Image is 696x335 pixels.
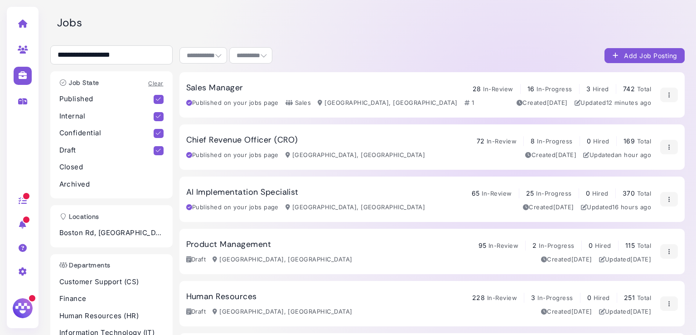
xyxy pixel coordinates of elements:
div: [GEOGRAPHIC_DATA], [GEOGRAPHIC_DATA] [213,307,352,316]
span: Total [637,138,651,145]
time: Sep 03, 2025 [612,203,651,211]
span: In-Review [483,85,513,93]
div: Updated [583,151,651,160]
span: Total [637,242,651,249]
span: In-Review [487,138,517,145]
span: Hired [593,85,609,93]
p: Customer Support (CS) [59,277,164,287]
span: Hired [594,294,610,301]
span: 72 [477,137,485,145]
a: Clear [148,80,163,87]
time: Jun 09, 2025 [556,151,576,158]
span: 169 [623,137,635,145]
div: Draft [186,255,206,264]
p: Finance [59,294,164,304]
span: 2 [532,241,536,249]
span: 0 [586,189,590,197]
div: [GEOGRAPHIC_DATA], [GEOGRAPHIC_DATA] [285,203,425,212]
p: Draft [59,145,154,156]
div: Updated [575,99,652,108]
div: Created [525,151,576,160]
span: 228 [472,294,485,301]
p: Confidential [59,128,154,138]
span: Hired [593,138,609,145]
span: In-Review [482,190,512,197]
span: 16 [527,85,535,93]
p: Archived [59,179,164,190]
span: 0 [587,294,591,301]
span: 3 [531,294,535,301]
span: 115 [625,241,635,249]
div: Published on your jobs page [186,99,279,108]
div: 1 [464,99,474,108]
button: Add Job Posting [604,48,685,63]
div: Draft [186,307,206,316]
span: In-Progress [537,138,572,145]
span: In-Progress [539,242,574,249]
span: Hired [592,190,609,197]
p: Internal [59,111,154,122]
span: 251 [624,294,635,301]
h3: Sales Manager [186,83,243,93]
h3: Chief Revenue Officer (CRO) [186,135,298,145]
span: In-Review [488,242,518,249]
span: Total [637,294,651,301]
div: [GEOGRAPHIC_DATA], [GEOGRAPHIC_DATA] [213,255,352,264]
span: 742 [623,85,635,93]
div: Created [541,307,592,316]
time: Jul 17, 2025 [630,256,651,263]
span: Total [637,85,651,93]
span: 25 [526,189,534,197]
div: [GEOGRAPHIC_DATA], [GEOGRAPHIC_DATA] [318,99,457,108]
span: 0 [589,241,593,249]
div: Published on your jobs page [186,203,279,212]
time: May 19, 2025 [553,203,574,211]
span: 65 [472,189,480,197]
div: Created [523,203,574,212]
div: Updated [599,255,652,264]
span: Hired [595,242,611,249]
span: 8 [531,137,535,145]
time: Jul 17, 2025 [571,308,592,315]
span: In-Progress [537,294,573,301]
div: Published on your jobs page [186,151,279,160]
time: Jul 17, 2025 [571,256,592,263]
span: 95 [478,241,487,249]
span: 0 [587,137,591,145]
div: Updated [581,203,652,212]
span: 3 [586,85,590,93]
h3: Job State [55,79,104,87]
h3: Locations [55,213,104,221]
h3: Human Resources [186,292,257,302]
h2: Jobs [57,16,685,30]
span: Total [637,190,651,197]
p: Closed [59,162,164,172]
span: 28 [473,85,481,93]
span: 370 [623,189,635,197]
span: In-Progress [536,190,571,197]
div: Sales [285,99,311,108]
div: [GEOGRAPHIC_DATA], [GEOGRAPHIC_DATA] [285,151,425,160]
span: In-Review [487,294,517,301]
h3: AI Implementation Specialist [186,187,299,197]
div: Add Job Posting [612,51,677,60]
div: Created [517,99,568,108]
div: Created [541,255,592,264]
img: Megan [11,297,34,320]
p: Published [59,94,154,104]
time: Apr 25, 2025 [547,99,568,106]
h3: Departments [55,261,115,269]
h3: Product Management [186,240,271,250]
time: Sep 04, 2025 [606,99,652,106]
span: In-Progress [536,85,572,93]
time: Sep 04, 2025 [615,151,651,158]
div: Updated [599,307,652,316]
time: Jul 17, 2025 [630,308,651,315]
p: Human Resources (HR) [59,311,164,321]
p: Boston Rd, [GEOGRAPHIC_DATA], [GEOGRAPHIC_DATA] [59,228,164,238]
